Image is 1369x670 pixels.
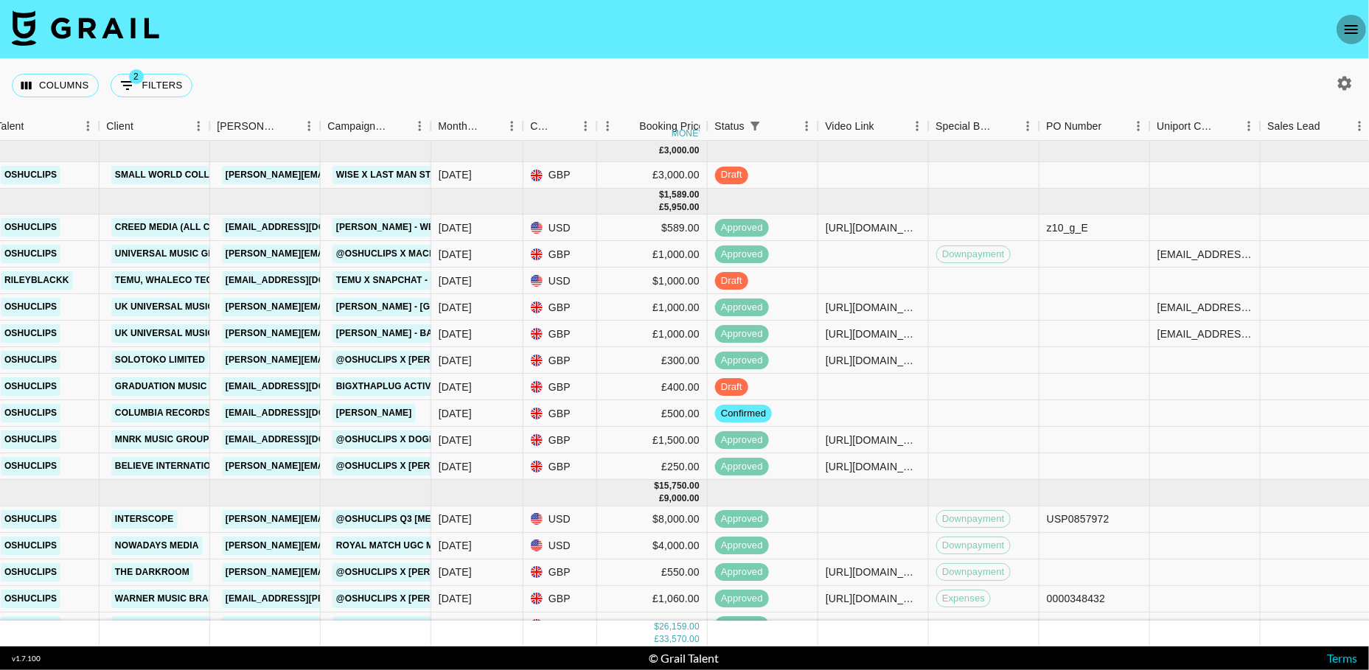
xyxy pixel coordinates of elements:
[111,324,318,343] a: UK UNIVERSAL MUSIC OPERATIONS LIMITED
[619,116,639,136] button: Sort
[111,245,238,263] a: Universal Music Group
[222,271,387,290] a: [EMAIL_ADDRESS][DOMAIN_NAME]
[715,512,769,526] span: approved
[332,590,488,608] a: @oshuclips X [PERSON_NAME]
[937,248,1010,262] span: Downpayment
[439,353,472,368] div: Aug '25
[501,115,523,137] button: Menu
[826,327,921,341] div: https://www.tiktok.com/@oshuclips/video/7540999933025979671
[1149,112,1260,141] div: Uniport Contact Email
[530,112,554,141] div: Currency
[523,162,597,189] div: GBP
[111,271,504,290] a: Temu, Whaleco Technology Limited ([GEOGRAPHIC_DATA]/[GEOGRAPHIC_DATA])
[99,112,209,141] div: Client
[664,189,700,201] div: 1,589.00
[332,510,494,528] a: @oshuclips Q3 [MEDICAL_DATA]
[523,294,597,321] div: GBP
[672,129,705,138] div: money
[664,201,700,214] div: 5,950.00
[327,112,388,141] div: Campaign (Type)
[659,633,700,646] div: 33,570.00
[707,112,818,141] div: Status
[332,166,529,184] a: Wise X Last Man Stands - @oshuclips
[222,563,462,582] a: [PERSON_NAME][EMAIL_ADDRESS][DOMAIN_NAME]
[1238,115,1260,137] button: Menu
[936,112,996,141] div: Special Booking Type
[332,457,488,475] a: @oshuclips X [PERSON_NAME]
[825,112,874,141] div: Video Link
[659,480,700,492] div: 15,750.00
[597,321,708,347] div: £1,000.00
[715,539,769,553] span: approved
[1157,112,1217,141] div: Uniport Contact Email
[874,116,895,136] button: Sort
[523,586,597,613] div: GBP
[765,116,786,136] button: Sort
[715,327,769,341] span: approved
[715,407,772,421] span: confirmed
[439,433,472,447] div: Aug '25
[24,116,45,136] button: Sort
[222,537,462,555] a: [PERSON_NAME][EMAIL_ADDRESS][DOMAIN_NAME]
[332,563,488,582] a: @oshuclips X [PERSON_NAME]
[332,430,447,449] a: @oshuclips X Dogma
[745,116,765,136] button: Show filters
[439,380,472,394] div: Aug '25
[715,168,748,182] span: draft
[715,460,769,474] span: approved
[826,433,921,447] div: https://www.tiktok.com/@oshuclips/video/7540248754138483990
[222,404,387,422] a: [EMAIL_ADDRESS][DOMAIN_NAME]
[332,245,555,263] a: @oshuclips X Machine Gun [PERSON_NAME]
[826,591,921,606] div: https://www.tiktok.com/@oshuclips/video/7526877306430770454?_d=secCgYIASAHKAESPgo8sXtECEZkM6CkGdD...
[745,116,765,136] div: 1 active filter
[654,621,659,633] div: $
[222,245,462,263] a: [PERSON_NAME][EMAIL_ADDRESS][DOMAIN_NAME]
[996,116,1017,136] button: Sort
[111,616,252,635] a: WARNER MUSIC BRASIL LTDA
[222,377,387,396] a: [EMAIL_ADDRESS][DOMAIN_NAME]
[597,214,708,241] div: $589.00
[222,430,387,449] a: [EMAIL_ADDRESS][DOMAIN_NAME]
[715,301,769,315] span: approved
[597,347,708,374] div: £300.00
[111,166,265,184] a: Small World Collective Ltd
[1046,112,1101,141] div: PO Number
[439,300,472,315] div: Aug '25
[1047,512,1110,526] div: USP0857972
[77,115,99,137] button: Menu
[715,354,769,368] span: approved
[439,273,472,288] div: Aug '25
[222,166,462,184] a: [PERSON_NAME][EMAIL_ADDRESS][DOMAIN_NAME]
[659,144,664,157] div: £
[217,112,277,141] div: [PERSON_NAME]
[332,271,503,290] a: Temu X Snapchat - 2x Video Deal
[439,618,472,632] div: Jul '25
[597,506,708,533] div: $8,000.00
[597,533,708,559] div: $4,000.00
[12,10,159,46] img: Grail Talent
[1,590,60,608] a: oshuclips
[332,351,488,369] a: @oshuclips X [PERSON_NAME]
[1039,112,1149,141] div: PO Number
[1267,112,1320,141] div: Sales Lead
[332,537,449,555] a: Royal Match UGC May
[129,69,144,84] span: 2
[597,427,708,453] div: £1,500.00
[597,294,708,321] div: £1,000.00
[574,115,596,137] button: Menu
[597,268,708,294] div: $1,000.00
[597,241,708,268] div: £1,000.00
[906,115,928,137] button: Menu
[408,115,431,137] button: Menu
[1,377,60,396] a: oshuclips
[715,221,769,235] span: approved
[1320,116,1341,136] button: Sort
[12,74,99,97] button: Select columns
[826,300,921,315] div: https://www.tiktok.com/@oshuclips/video/7541713818641091862
[222,510,538,528] a: [PERSON_NAME][EMAIL_ADDRESS][PERSON_NAME][DOMAIN_NAME]
[1337,15,1366,44] button: open drawer
[659,492,664,505] div: £
[597,586,708,613] div: £1,060.00
[664,492,700,505] div: 9,000.00
[523,268,597,294] div: USD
